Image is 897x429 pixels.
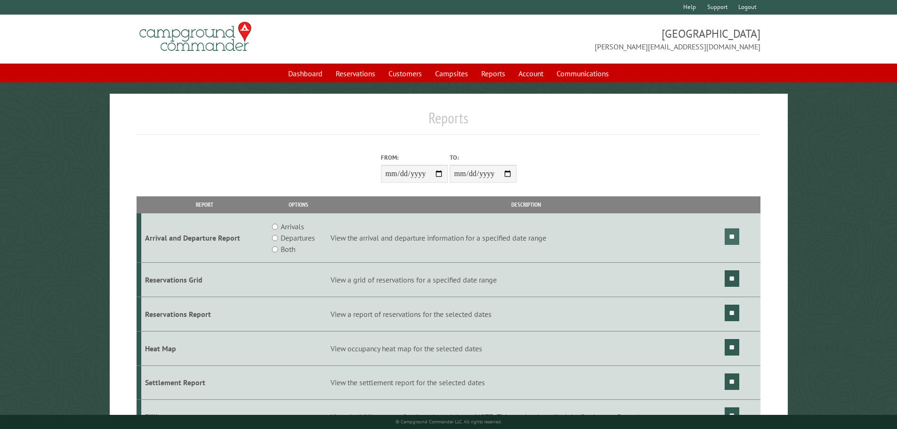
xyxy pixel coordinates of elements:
td: Settlement Report [141,365,268,400]
a: Reservations [330,65,381,82]
a: Account [513,65,549,82]
td: View a grid of reservations for a specified date range [329,263,723,297]
h1: Reports [137,109,761,135]
td: Reservations Grid [141,263,268,297]
th: Report [141,196,268,213]
label: From: [381,153,448,162]
td: View occupancy heat map for the selected dates [329,331,723,365]
a: Dashboard [283,65,328,82]
a: Communications [551,65,614,82]
td: Arrival and Departure Report [141,213,268,263]
td: Heat Map [141,331,268,365]
label: Departures [281,232,315,243]
label: Both [281,243,295,255]
td: View the arrival and departure information for a specified date range [329,213,723,263]
a: Campsites [429,65,474,82]
a: Reports [476,65,511,82]
th: Description [329,196,723,213]
td: View the settlement report for the selected dates [329,365,723,400]
label: To: [450,153,517,162]
label: Arrivals [281,221,304,232]
th: Options [267,196,329,213]
span: [GEOGRAPHIC_DATA] [PERSON_NAME][EMAIL_ADDRESS][DOMAIN_NAME] [449,26,761,52]
small: © Campground Commander LLC. All rights reserved. [396,419,502,425]
a: Customers [383,65,428,82]
td: Reservations Report [141,297,268,331]
img: Campground Commander [137,18,254,55]
td: View a report of reservations for the selected dates [329,297,723,331]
